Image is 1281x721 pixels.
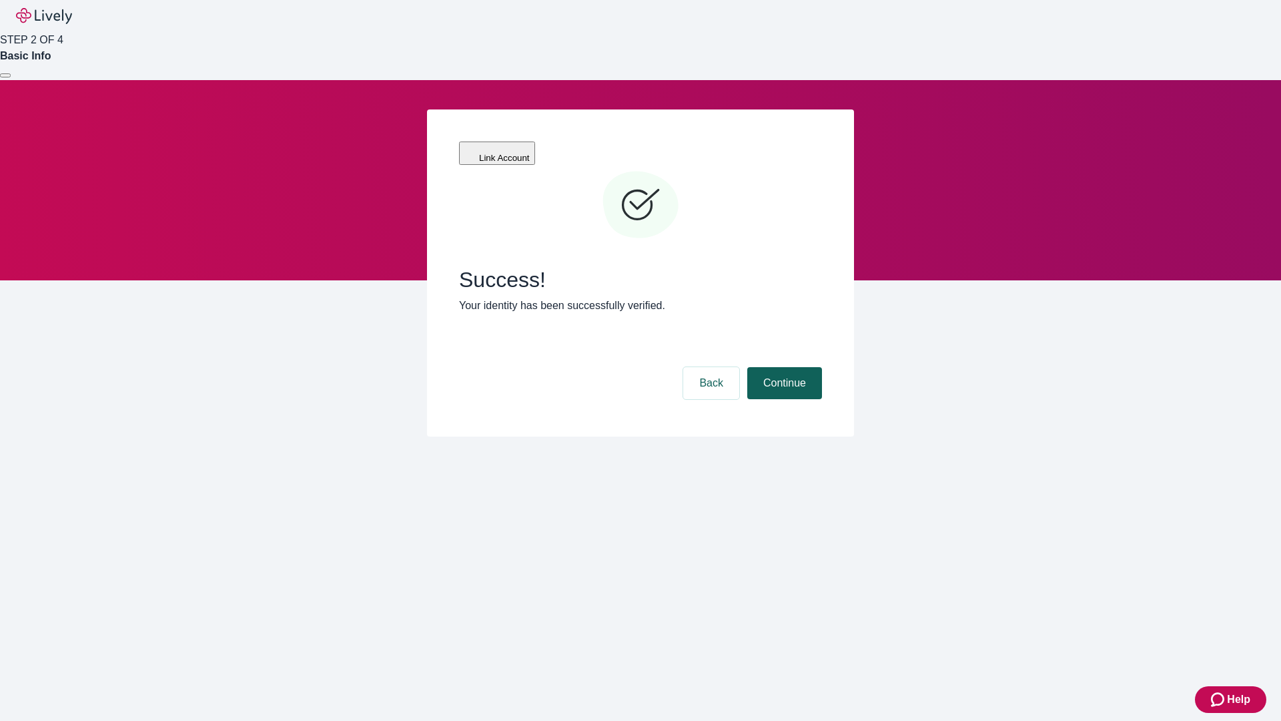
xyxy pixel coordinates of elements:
span: Help [1227,692,1250,708]
button: Back [683,367,739,399]
p: Your identity has been successfully verified. [459,298,822,314]
button: Link Account [459,142,535,165]
img: Lively [16,8,72,24]
button: Continue [747,367,822,399]
svg: Checkmark icon [600,166,681,246]
span: Success! [459,267,822,292]
svg: Zendesk support icon [1211,692,1227,708]
button: Zendesk support iconHelp [1195,686,1266,713]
